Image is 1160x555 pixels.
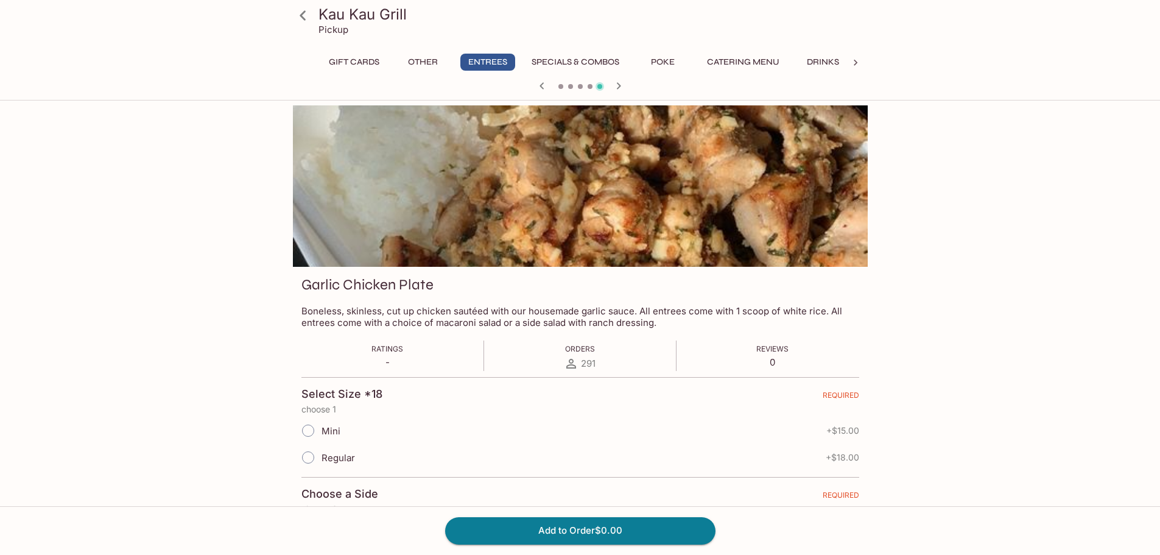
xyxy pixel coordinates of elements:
span: Orders [565,344,595,353]
span: + $18.00 [826,453,859,462]
span: REQUIRED [823,391,859,405]
p: choose 1 [301,504,859,514]
h4: Select Size *18 [301,387,382,401]
button: Add to Order$0.00 [445,517,715,544]
span: Mini [322,425,340,437]
p: - [371,356,403,368]
button: Other [396,54,451,71]
button: Catering Menu [700,54,786,71]
button: Poke [636,54,691,71]
p: choose 1 [301,405,859,414]
button: Entrees [460,54,515,71]
span: REQUIRED [823,490,859,504]
span: Reviews [756,344,789,353]
button: Specials & Combos [525,54,626,71]
span: + $15.00 [826,426,859,436]
h3: Kau Kau Grill [318,5,863,24]
span: 291 [581,358,596,369]
button: Gift Cards [322,54,386,71]
h3: Garlic Chicken Plate [301,275,434,294]
div: Garlic Chicken Plate [293,105,868,267]
button: Drinks [796,54,851,71]
h4: Choose a Side [301,487,378,501]
span: Regular [322,452,355,464]
p: Boneless, skinless, cut up chicken sautéed with our housemade garlic sauce. All entrees come with... [301,305,859,328]
p: Pickup [318,24,348,35]
p: 0 [756,356,789,368]
span: Ratings [371,344,403,353]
